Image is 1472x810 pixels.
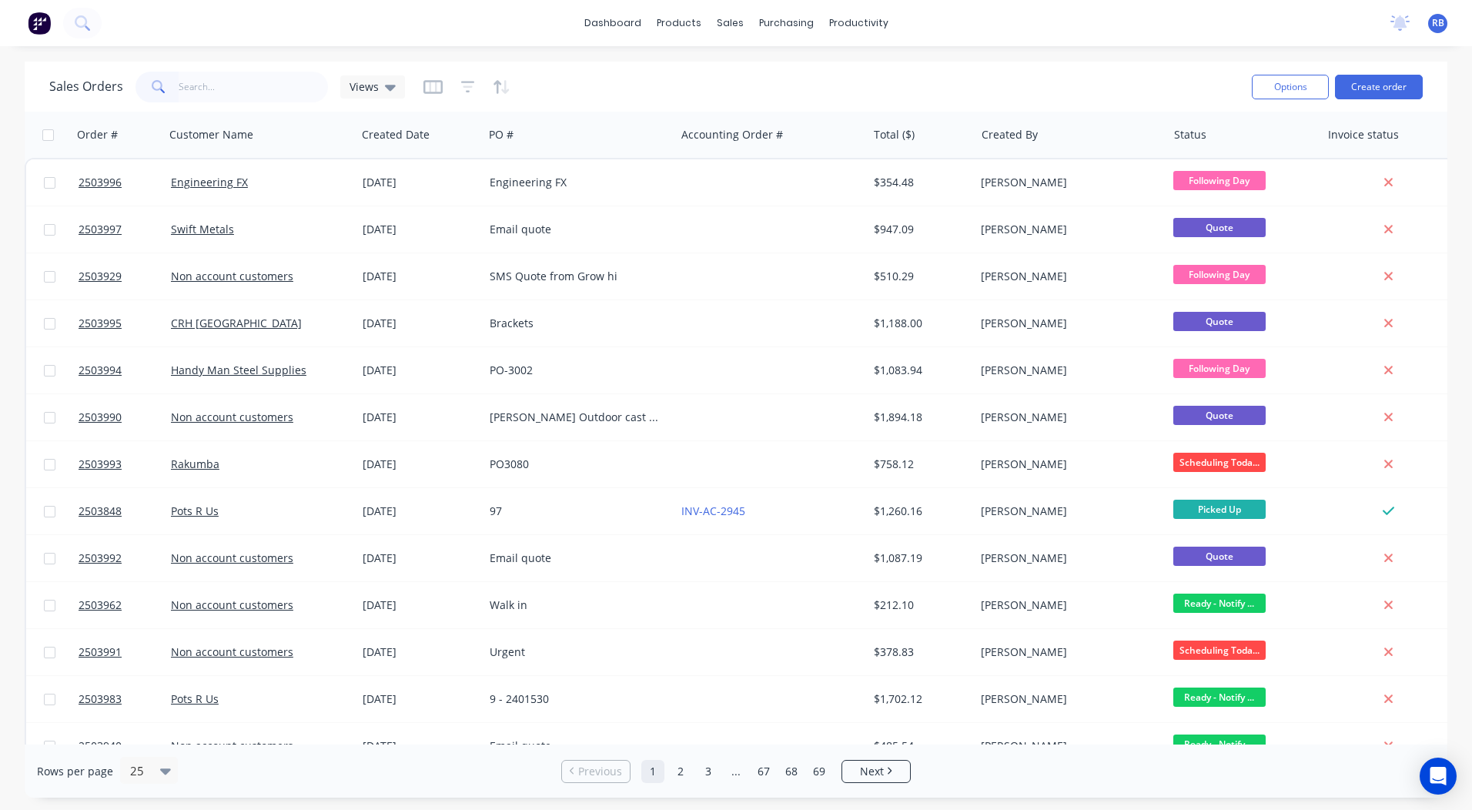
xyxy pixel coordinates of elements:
a: 2503940 [79,723,171,769]
a: 2503983 [79,676,171,722]
span: Quote [1173,406,1266,425]
div: [PERSON_NAME] [981,504,1152,519]
a: 2503997 [79,206,171,253]
button: Options [1252,75,1329,99]
span: Previous [578,764,622,779]
div: [DATE] [363,363,477,378]
a: 2503994 [79,347,171,393]
div: [DATE] [363,269,477,284]
span: 2503997 [79,222,122,237]
a: 2503990 [79,394,171,440]
span: 2503962 [79,597,122,613]
a: Next page [842,764,910,779]
div: [DATE] [363,691,477,707]
div: $1,702.12 [874,691,964,707]
span: Rows per page [37,764,113,779]
div: $947.09 [874,222,964,237]
div: Open Intercom Messenger [1420,758,1457,795]
span: Scheduling Toda... [1173,641,1266,660]
a: Handy Man Steel Supplies [171,363,306,377]
a: 2503962 [79,582,171,628]
a: Non account customers [171,269,293,283]
span: Quote [1173,218,1266,237]
div: SMS Quote from Grow hi [490,269,661,284]
span: 2503994 [79,363,122,378]
ul: Pagination [555,760,917,783]
div: $354.48 [874,175,964,190]
span: Ready - Notify ... [1173,735,1266,754]
a: Non account customers [171,597,293,612]
div: purchasing [751,12,821,35]
span: RB [1432,16,1444,30]
a: CRH [GEOGRAPHIC_DATA] [171,316,302,330]
a: Page 2 [669,760,692,783]
span: Quote [1173,547,1266,566]
div: PO-3002 [490,363,661,378]
button: Create order [1335,75,1423,99]
div: Brackets [490,316,661,331]
div: [PERSON_NAME] [981,457,1152,472]
span: Following Day [1173,265,1266,284]
div: PO # [489,127,514,142]
div: $212.10 [874,597,964,613]
a: Page 67 [752,760,775,783]
span: Picked Up [1173,500,1266,519]
div: Created Date [362,127,430,142]
div: [DATE] [363,410,477,425]
div: [DATE] [363,738,477,754]
div: $1,260.16 [874,504,964,519]
a: 2503992 [79,535,171,581]
span: Quote [1173,312,1266,331]
div: [DATE] [363,551,477,566]
a: 2503848 [79,488,171,534]
div: Urgent [490,644,661,660]
div: [PERSON_NAME] [981,691,1152,707]
a: 2503995 [79,300,171,346]
div: Status [1174,127,1206,142]
a: Jump forward [724,760,748,783]
div: Engineering FX [490,175,661,190]
span: 2503929 [79,269,122,284]
div: [DATE] [363,175,477,190]
span: 2503993 [79,457,122,472]
div: [DATE] [363,222,477,237]
span: 2503940 [79,738,122,754]
div: [DATE] [363,644,477,660]
div: $1,894.18 [874,410,964,425]
div: [PERSON_NAME] [981,269,1152,284]
div: [PERSON_NAME] [981,551,1152,566]
a: Previous page [562,764,630,779]
div: [DATE] [363,316,477,331]
a: Non account customers [171,644,293,659]
div: Customer Name [169,127,253,142]
div: [PERSON_NAME] [981,644,1152,660]
a: Page 1 is your current page [641,760,664,783]
a: Swift Metals [171,222,234,236]
span: Views [350,79,379,95]
div: $1,087.19 [874,551,964,566]
div: [PERSON_NAME] [981,222,1152,237]
div: $378.83 [874,644,964,660]
div: $510.29 [874,269,964,284]
div: [PERSON_NAME] [981,316,1152,331]
div: 97 [490,504,661,519]
div: productivity [821,12,896,35]
a: Non account customers [171,738,293,753]
div: PO3080 [490,457,661,472]
a: Non account customers [171,410,293,424]
span: 2503995 [79,316,122,331]
span: Following Day [1173,171,1266,190]
div: Created By [982,127,1038,142]
a: INV-AC-2945 [681,504,745,518]
div: 9 - 2401530 [490,691,661,707]
div: products [649,12,709,35]
div: [DATE] [363,597,477,613]
span: 2503848 [79,504,122,519]
span: 2503983 [79,691,122,707]
a: Non account customers [171,551,293,565]
div: Accounting Order # [681,127,783,142]
div: Total ($) [874,127,915,142]
a: Pots R Us [171,504,219,518]
div: [PERSON_NAME] [981,410,1152,425]
div: [DATE] [363,457,477,472]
